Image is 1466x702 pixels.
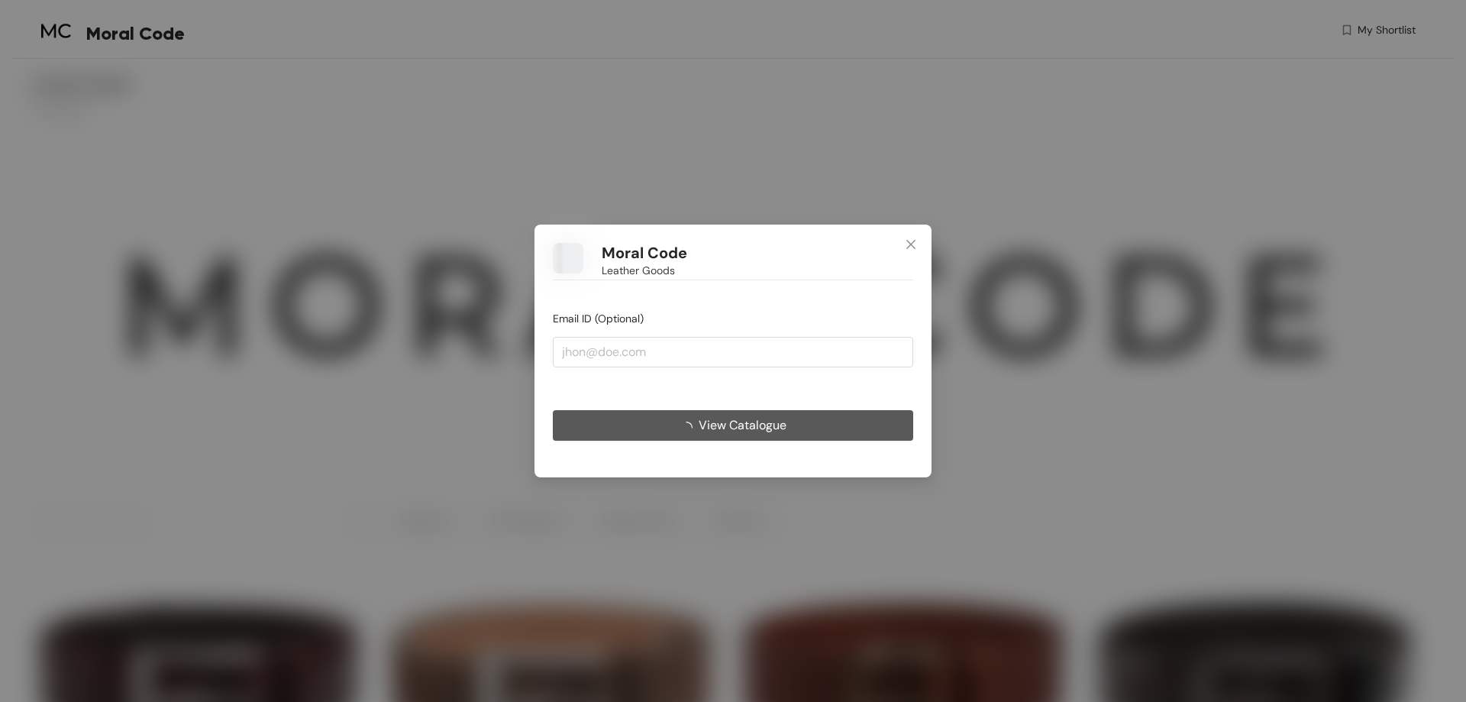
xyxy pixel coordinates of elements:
[553,410,913,441] button: View Catalogue
[553,312,644,325] span: Email ID (Optional)
[890,225,932,266] button: Close
[905,238,917,251] span: close
[553,337,913,367] input: jhon@doe.com
[680,422,699,434] span: loading
[602,244,687,263] h1: Moral Code
[602,262,675,279] span: Leather Goods
[553,243,583,273] img: Buyer Portal
[699,416,786,435] span: View Catalogue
